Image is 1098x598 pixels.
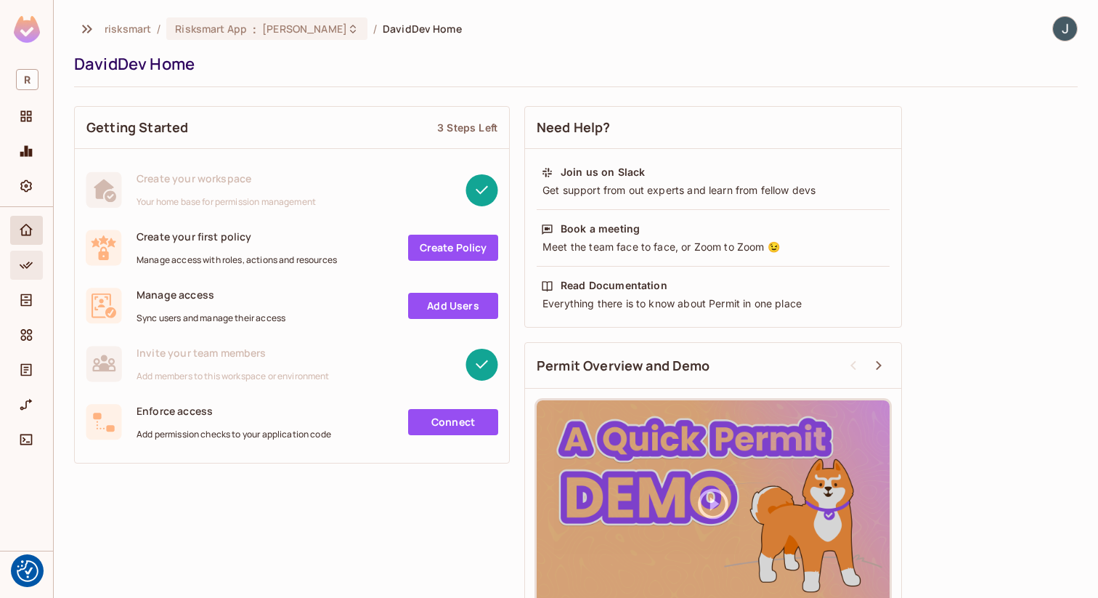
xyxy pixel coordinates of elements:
div: Settings [10,171,43,201]
div: DavidDev Home [74,53,1070,75]
span: Permit Overview and Demo [537,357,710,375]
div: Everything there is to know about Permit in one place [541,296,885,311]
div: Connect [10,425,43,454]
div: Join us on Slack [561,165,645,179]
div: Meet the team face to face, or Zoom to Zoom 😉 [541,240,885,254]
a: Add Users [408,293,498,319]
span: Add members to this workspace or environment [137,371,330,382]
img: SReyMgAAAABJRU5ErkJggg== [14,16,40,43]
span: Manage access with roles, actions and resources [137,254,337,266]
span: the active workspace [105,22,151,36]
span: Invite your team members [137,346,330,360]
li: / [157,22,160,36]
img: Revisit consent button [17,560,38,582]
a: Connect [408,409,498,435]
span: Need Help? [537,118,611,137]
span: Your home base for permission management [137,196,316,208]
span: Create your workspace [137,171,316,185]
span: DavidDev Home [383,22,462,36]
span: R [16,69,38,90]
div: Policy [10,251,43,280]
span: Add permission checks to your application code [137,429,331,440]
span: Manage access [137,288,285,302]
div: Directory [10,286,43,315]
div: Audit Log [10,355,43,384]
span: Create your first policy [137,230,337,243]
div: Monitoring [10,137,43,166]
div: Book a meeting [561,222,640,236]
span: Risksmart App [175,22,247,36]
div: Read Documentation [561,278,667,293]
div: Projects [10,102,43,131]
div: Home [10,216,43,245]
a: Create Policy [408,235,498,261]
div: Get support from out experts and learn from fellow devs [541,183,885,198]
div: Help & Updates [10,560,43,589]
span: Sync users and manage their access [137,312,285,324]
li: / [373,22,377,36]
img: James Dalton [1053,17,1077,41]
span: [PERSON_NAME] [262,22,347,36]
span: : [252,23,257,35]
div: 3 Steps Left [437,121,497,134]
div: Workspace: risksmart [10,63,43,96]
span: Enforce access [137,404,331,418]
div: Elements [10,320,43,349]
button: Consent Preferences [17,560,38,582]
div: URL Mapping [10,390,43,419]
span: Getting Started [86,118,188,137]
